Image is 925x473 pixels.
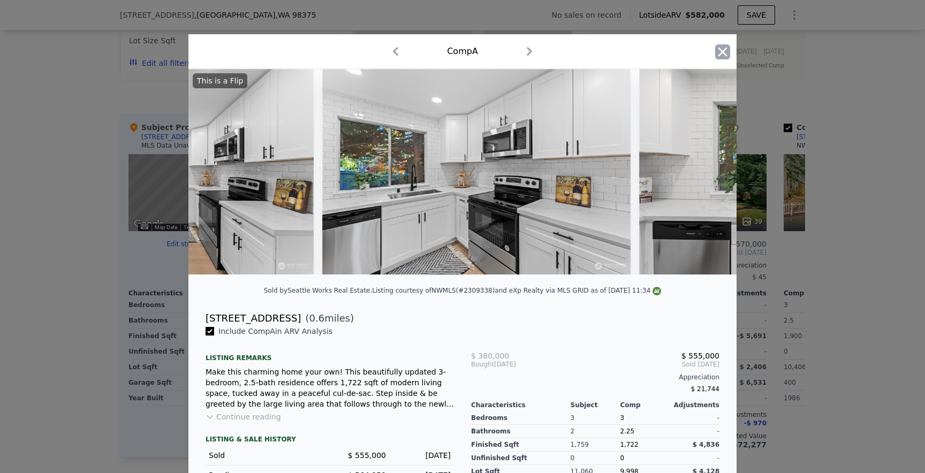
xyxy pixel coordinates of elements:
div: - [670,425,719,438]
span: $ 555,000 [348,451,386,460]
div: Finished Sqft [471,438,571,452]
span: $ 4,836 [693,441,719,448]
span: 0 [620,454,624,462]
div: Comp A [447,45,478,58]
span: ( miles) [301,311,354,326]
img: Property Img [322,69,631,274]
div: - [670,452,719,465]
img: NWMLS Logo [653,287,661,295]
span: $ 380,000 [471,352,509,360]
span: $ 21,744 [691,385,719,393]
div: [STREET_ADDRESS] [206,311,301,326]
div: Sold by Seattle Works Real Estate . [264,287,373,294]
div: - [670,411,719,425]
div: 1,759 [571,438,620,452]
button: Continue reading [206,411,281,422]
span: 1,722 [620,441,638,448]
span: Sold [DATE] [554,360,719,369]
div: Adjustments [670,401,719,409]
span: Bought [471,360,494,369]
div: 2.25 [620,425,670,438]
div: 0 [571,452,620,465]
div: Bathrooms [471,425,571,438]
div: Sold [209,450,321,461]
div: This is a Flip [193,73,247,88]
div: 3 [571,411,620,425]
div: Make this charming home your own! This beautifully updated 3-bedroom, 2.5-bath residence offers 1... [206,367,454,409]
div: LISTING & SALE HISTORY [206,435,454,446]
div: 2 [571,425,620,438]
span: Include Comp A in ARV Analysis [214,327,337,335]
div: Bedrooms [471,411,571,425]
div: [DATE] [395,450,451,461]
div: Unfinished Sqft [471,452,571,465]
span: 3 [620,414,624,422]
div: Appreciation [471,373,719,382]
div: Characteristics [471,401,571,409]
div: Comp [620,401,670,409]
span: 0.6 [309,312,325,324]
div: [DATE] [471,360,554,369]
span: $ 555,000 [681,352,719,360]
div: Subject [571,401,620,409]
div: Listing courtesy of NWMLS (#2309338) and eXp Realty via MLS GRID as of [DATE] 11:34 [372,287,661,294]
div: Listing remarks [206,345,454,362]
